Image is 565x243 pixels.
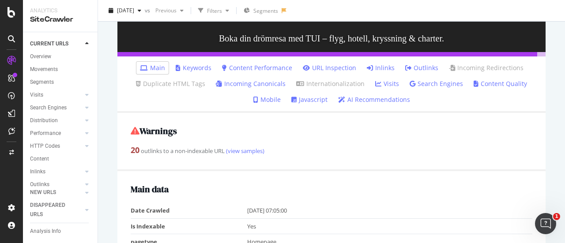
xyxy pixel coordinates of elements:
[553,213,560,220] span: 1
[30,78,91,87] a: Segments
[152,4,187,18] button: Previous
[131,145,532,156] div: outlinks to a non-indexable URL
[30,39,83,49] a: CURRENT URLS
[30,65,91,74] a: Movements
[30,227,61,236] div: Analysis Info
[30,103,83,112] a: Search Engines
[474,79,527,88] a: Content Quality
[30,52,51,61] div: Overview
[30,7,90,15] div: Analytics
[131,203,247,218] td: Date Crawled
[131,126,532,136] h2: Warnings
[131,145,139,155] strong: 20
[117,25,546,52] h3: Boka din drömresa med TUI – flyg, hotell, kryssning & charter.
[535,213,556,234] iframe: Intercom live chat
[30,90,83,100] a: Visits
[105,4,145,18] button: [DATE]
[140,64,165,72] a: Main
[449,64,524,72] a: Incoming Redirections
[207,7,222,14] div: Filters
[405,64,438,72] a: Outlinks
[253,95,281,104] a: Mobile
[131,184,532,194] h2: Main data
[30,39,68,49] div: CURRENT URLS
[30,116,83,125] a: Distribution
[30,227,91,236] a: Analysis Info
[247,218,532,234] td: Yes
[296,79,365,88] a: Internationalization
[30,180,83,189] a: Outlinks
[30,201,83,219] a: DISAPPEARED URLS
[152,7,177,14] span: Previous
[30,65,58,74] div: Movements
[30,103,67,112] div: Search Engines
[253,7,278,15] span: Segments
[225,147,264,155] a: (view samples)
[240,4,282,18] button: Segments
[30,116,58,125] div: Distribution
[216,79,286,88] a: Incoming Canonicals
[30,188,83,197] a: NEW URLS
[145,7,152,14] span: vs
[30,180,49,189] div: Outlinks
[30,142,83,151] a: HTTP Codes
[30,154,91,164] a: Content
[30,78,54,87] div: Segments
[30,129,61,138] div: Performance
[131,218,247,234] td: Is Indexable
[375,79,399,88] a: Visits
[30,188,56,197] div: NEW URLS
[30,201,75,219] div: DISAPPEARED URLS
[30,167,45,176] div: Inlinks
[30,154,49,164] div: Content
[195,4,233,18] button: Filters
[338,95,410,104] a: AI Recommendations
[367,64,395,72] a: Inlinks
[30,142,60,151] div: HTTP Codes
[30,90,43,100] div: Visits
[30,129,83,138] a: Performance
[30,15,90,25] div: SiteCrawler
[410,79,463,88] a: Search Engines
[176,64,211,72] a: Keywords
[247,203,532,218] td: [DATE] 07:05:00
[30,167,83,176] a: Inlinks
[136,79,205,88] a: Duplicate HTML Tags
[117,7,134,14] span: 2024 Jan. 21st
[303,64,356,72] a: URL Inspection
[30,52,91,61] a: Overview
[222,64,292,72] a: Content Performance
[291,95,328,104] a: Javascript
